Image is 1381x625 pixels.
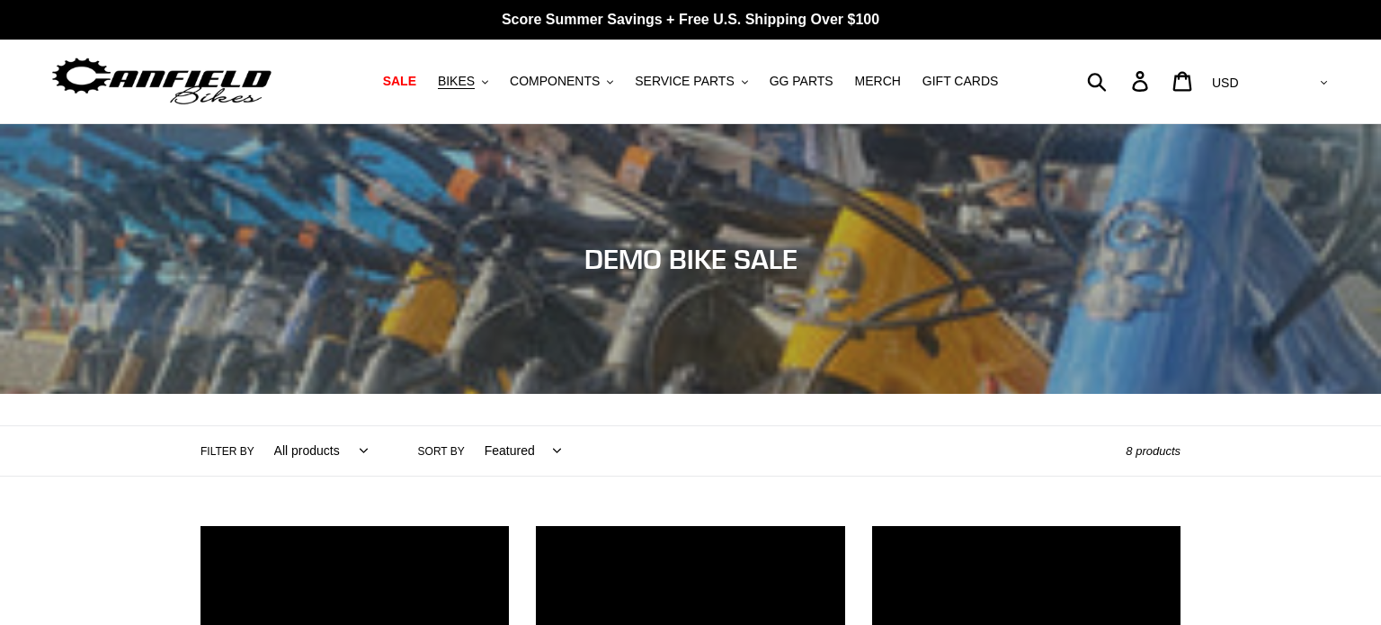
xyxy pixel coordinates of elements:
span: MERCH [855,74,901,89]
span: 8 products [1126,444,1181,458]
a: MERCH [846,69,910,94]
span: DEMO BIKE SALE [584,243,797,275]
a: SALE [374,69,425,94]
img: Canfield Bikes [49,53,274,110]
button: BIKES [429,69,497,94]
input: Search [1097,61,1143,101]
span: COMPONENTS [510,74,600,89]
button: SERVICE PARTS [626,69,756,94]
span: BIKES [438,74,475,89]
label: Sort by [418,443,465,460]
span: GIFT CARDS [922,74,999,89]
span: GG PARTS [770,74,833,89]
a: GG PARTS [761,69,842,94]
span: SERVICE PARTS [635,74,734,89]
label: Filter by [200,443,254,460]
span: SALE [383,74,416,89]
button: COMPONENTS [501,69,622,94]
a: GIFT CARDS [913,69,1008,94]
